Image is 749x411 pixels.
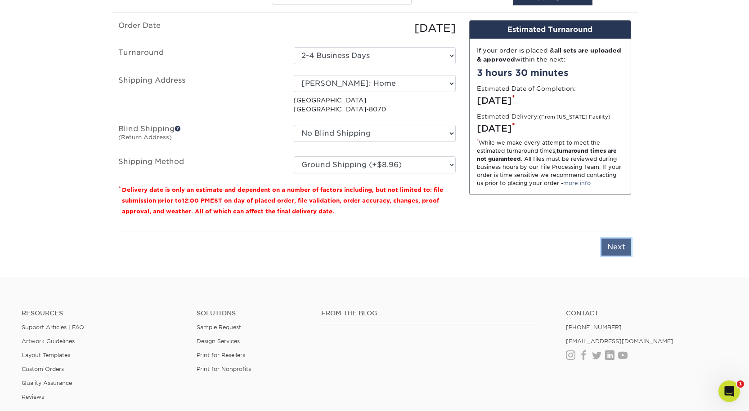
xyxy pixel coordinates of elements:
h4: From the Blog [321,309,542,317]
div: [DATE] [477,122,623,135]
a: Support Articles | FAQ [22,324,84,331]
p: [GEOGRAPHIC_DATA] [GEOGRAPHIC_DATA]-8070 [294,96,456,114]
div: If your order is placed & within the next: [477,46,623,64]
span: 1 [737,380,744,388]
div: While we make every attempt to meet the estimated turnaround times; . All files must be reviewed ... [477,139,623,187]
small: (From [US_STATE] Facility) [539,114,610,120]
div: [DATE] [287,20,462,36]
div: [DATE] [477,94,623,107]
iframe: Intercom live chat [718,380,740,402]
a: [EMAIL_ADDRESS][DOMAIN_NAME] [566,338,673,345]
small: Delivery date is only an estimate and dependent on a number of factors including, but not limited... [122,186,443,215]
div: 3 hours 30 minutes [477,66,623,80]
small: (Return Address) [118,134,172,141]
label: Shipping Address [112,75,287,114]
h4: Resources [22,309,183,317]
div: Estimated Turnaround [470,21,631,39]
a: Print for Nonprofits [197,366,251,372]
a: more info [563,180,591,186]
label: Shipping Method [112,156,287,173]
span: 12:00 PM [182,197,210,204]
label: Order Date [112,20,287,36]
h4: Solutions [197,309,308,317]
a: Artwork Guidelines [22,338,75,345]
a: Custom Orders [22,366,64,372]
strong: turnaround times are not guaranteed [477,147,617,162]
a: [PHONE_NUMBER] [566,324,622,331]
input: Next [601,239,631,256]
label: Estimated Date of Completion: [477,84,576,93]
label: Blind Shipping [112,125,287,146]
label: Turnaround [112,47,287,64]
a: Contact [566,309,727,317]
a: Design Services [197,338,240,345]
a: Print for Resellers [197,352,245,358]
a: Sample Request [197,324,241,331]
label: Estimated Delivery: [477,112,610,121]
a: Layout Templates [22,352,70,358]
